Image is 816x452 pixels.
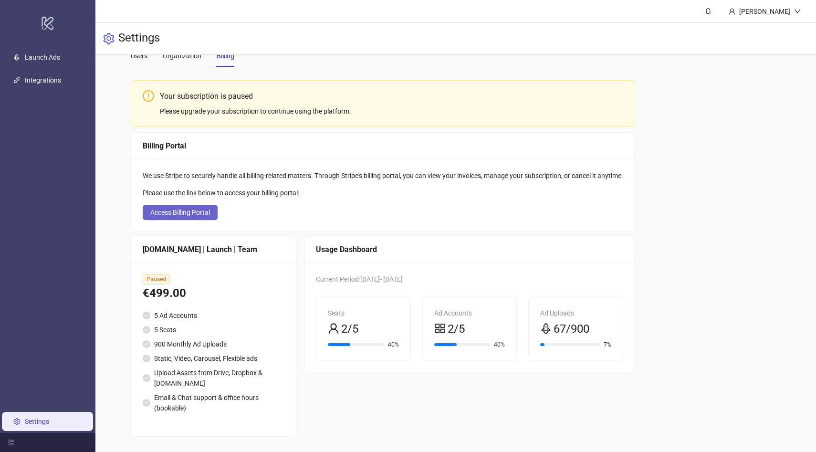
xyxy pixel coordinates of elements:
[604,342,611,347] span: 7%
[143,368,284,389] li: Upload Assets from Drive, Dropbox & [DOMAIN_NAME]
[328,308,399,318] div: Seats
[131,51,147,61] div: Users
[735,6,794,17] div: [PERSON_NAME]
[554,320,589,338] span: 67/900
[25,53,60,61] a: Launch Ads
[540,308,611,318] div: Ad Uploads
[143,353,284,364] li: Static, Video, Carousel, Flexible ads
[494,342,505,347] span: 40%
[143,312,150,319] span: check-circle
[143,325,284,335] li: 5 Seats
[143,205,218,220] button: Access Billing Portal
[448,320,465,338] span: 2/5
[143,340,150,348] span: check-circle
[388,342,399,347] span: 40%
[150,209,210,216] span: Access Billing Portal
[341,320,358,338] span: 2/5
[328,323,339,334] span: user
[434,323,446,334] span: appstore
[143,188,623,198] div: Please use the link below to access your billing portal:
[143,355,150,362] span: check-circle
[540,323,552,334] span: rocket
[729,8,735,15] span: user
[25,76,61,84] a: Integrations
[143,284,284,303] div: €499.00
[8,439,14,446] span: menu-fold
[143,170,623,181] div: We use Stripe to securely handle all billing-related matters. Through Stripe's billing portal, yo...
[143,399,150,407] span: check-circle
[434,308,505,318] div: Ad Accounts
[705,8,711,14] span: bell
[25,418,49,425] a: Settings
[143,274,170,284] span: Paused
[316,275,403,283] span: Current Period: [DATE] - [DATE]
[143,140,623,152] div: Billing Portal
[217,51,234,61] div: Billing
[103,33,115,44] span: setting
[163,51,201,61] div: Organization
[143,90,154,102] span: exclamation-circle
[143,392,284,413] li: Email & Chat support & office hours (bookable)
[143,326,150,334] span: check-circle
[143,374,150,382] span: check-circle
[316,243,623,255] div: Usage Dashboard
[143,339,284,349] li: 900 Monthly Ad Uploads
[143,243,284,255] div: [DOMAIN_NAME] | Launch | Team
[160,106,623,116] div: Please upgrade your subscription to continue using the platform.
[794,8,801,15] span: down
[160,90,623,102] div: Your subscription is paused
[143,310,284,321] li: 5 Ad Accounts
[118,31,160,47] h3: Settings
